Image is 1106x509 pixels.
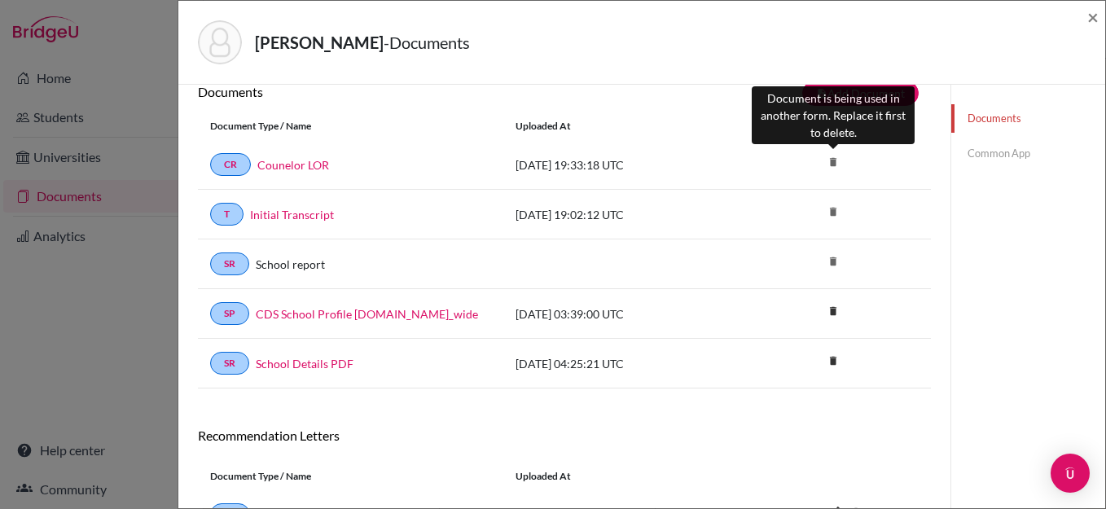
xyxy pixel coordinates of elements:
div: Document Type / Name [198,469,503,484]
div: Document Type / Name [198,119,503,134]
a: School Details PDF [256,355,353,372]
a: Documents [951,104,1105,133]
a: CDS School Profile [DOMAIN_NAME]_wide [256,305,478,323]
a: SR [210,352,249,375]
h6: Documents [198,84,564,99]
button: Close [1087,7,1099,27]
div: [DATE] 19:02:12 UTC [503,206,748,223]
a: delete [821,351,845,373]
div: Document is being used in another form. Replace it first to delete. [752,86,915,144]
div: [DATE] 19:33:18 UTC [503,156,748,173]
i: delete [821,249,845,274]
i: delete [821,200,845,224]
div: Open Intercom Messenger [1051,454,1090,493]
span: - Documents [384,33,470,52]
i: delete [821,150,845,174]
a: delete [821,301,845,323]
a: Initial Transcript [250,206,334,223]
span: × [1087,5,1099,29]
div: [DATE] 03:39:00 UTC [503,305,748,323]
div: Uploaded at [503,119,748,134]
strong: [PERSON_NAME] [255,33,384,52]
a: T [210,203,244,226]
a: Common App [951,139,1105,168]
div: Uploaded at [503,469,748,484]
a: CR [210,153,251,176]
a: SR [210,252,249,275]
i: delete [821,299,845,323]
a: SP [210,302,249,325]
div: [DATE] 04:25:21 UTC [503,355,748,372]
a: Counelor LOR [257,156,329,173]
h6: Recommendation Letters [198,428,931,443]
a: School report [256,256,325,273]
i: delete [821,349,845,373]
